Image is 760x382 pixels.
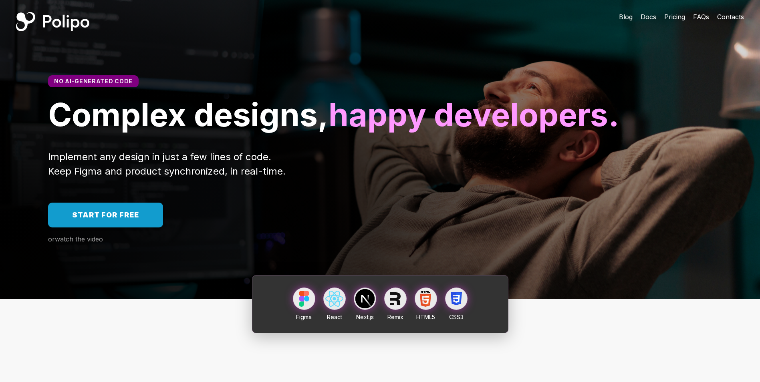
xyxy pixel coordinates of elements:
[619,13,633,21] span: Blog
[664,13,685,21] span: Pricing
[55,235,103,243] span: watch the video
[693,12,709,22] a: FAQs
[717,13,744,21] span: Contacts
[641,12,656,22] a: Docs
[48,235,55,243] span: or
[327,314,342,320] span: React
[356,314,374,320] span: Next.js
[693,13,709,21] span: FAQs
[664,12,685,22] a: Pricing
[641,13,656,21] span: Docs
[48,95,329,134] span: Complex designs,
[329,95,619,134] span: happy developers.
[387,314,403,320] span: Remix
[449,314,464,320] span: CSS3
[717,12,744,22] a: Contacts
[72,211,139,219] span: Start for free
[54,78,133,84] span: No AI-generated code
[296,314,312,320] span: Figma
[48,151,286,177] span: Implement any design in just a few lines of code. Keep Figma and product synchronized, in real-time.
[48,203,163,227] a: Start for free
[416,314,435,320] span: HTML5
[48,235,103,243] a: orwatch the video
[619,12,633,22] a: Blog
